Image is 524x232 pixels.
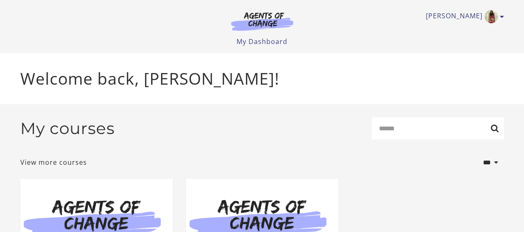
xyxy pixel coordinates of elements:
[20,157,87,167] a: View more courses
[222,12,302,31] img: Agents of Change Logo
[237,37,287,46] a: My Dashboard
[426,10,500,23] a: Toggle menu
[20,66,504,91] p: Welcome back, [PERSON_NAME]!
[20,119,115,138] h2: My courses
